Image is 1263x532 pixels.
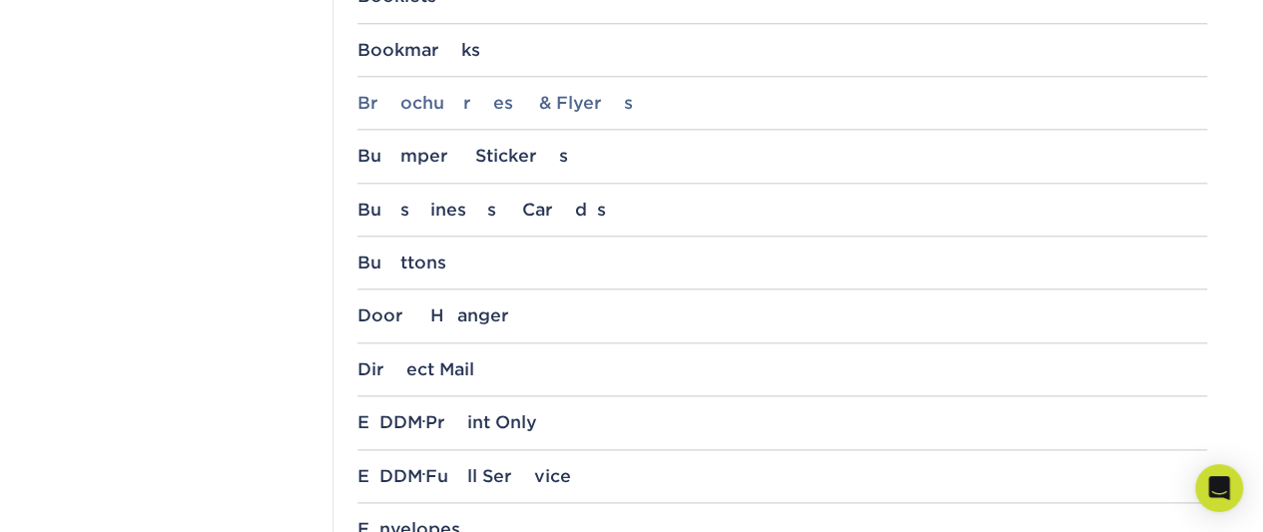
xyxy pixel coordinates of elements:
[357,359,1207,379] div: Direct Mail
[357,93,1207,113] div: Brochures & Flyers
[357,466,1207,486] div: EDDM Full Service
[357,40,1207,60] div: Bookmarks
[422,418,425,427] small: ®
[1195,464,1243,512] div: Open Intercom Messenger
[5,471,170,525] iframe: Google Customer Reviews
[422,471,425,480] small: ®
[357,253,1207,272] div: Buttons
[357,146,1207,166] div: Bumper Stickers
[357,200,1207,220] div: Business Cards
[357,305,1207,325] div: Door Hanger
[357,412,1207,432] div: EDDM Print Only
